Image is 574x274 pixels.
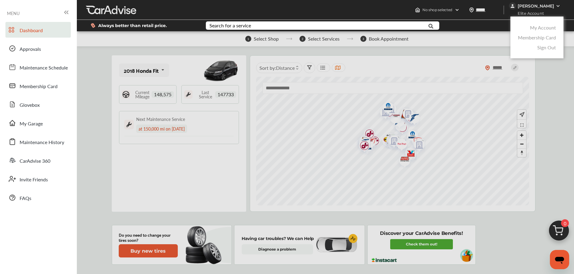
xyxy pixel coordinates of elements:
span: 0 [561,219,569,227]
div: Search for a service [209,23,251,28]
a: My Garage [5,115,71,131]
span: FAQs [20,195,31,202]
a: Dashboard [5,22,71,38]
span: Maintenance History [20,139,64,146]
a: CarAdvise 360 [5,152,71,168]
a: Invite Friends [5,171,71,187]
span: Approvals [20,45,41,53]
span: Invite Friends [20,176,48,184]
a: Maintenance Schedule [5,59,71,75]
span: My Garage [20,120,43,128]
span: MENU [7,11,20,16]
span: Always better than retail price. [98,23,167,28]
img: dollor_label_vector.a70140d1.svg [91,23,95,28]
a: My Account [530,24,556,31]
span: Membership Card [20,83,58,91]
span: CarAdvise 360 [20,157,50,165]
a: FAQs [5,190,71,205]
a: Approvals [5,41,71,56]
a: Sign Out [537,44,556,51]
span: Maintenance Schedule [20,64,68,72]
img: cart_icon.3d0951e8.svg [544,218,573,247]
span: Glovebox [20,101,40,109]
span: Dashboard [20,27,43,35]
a: Membership Card [5,78,71,94]
a: Membership Card [518,34,556,41]
iframe: Button to launch messaging window [550,250,569,269]
a: Maintenance History [5,134,71,149]
a: Glovebox [5,97,71,112]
